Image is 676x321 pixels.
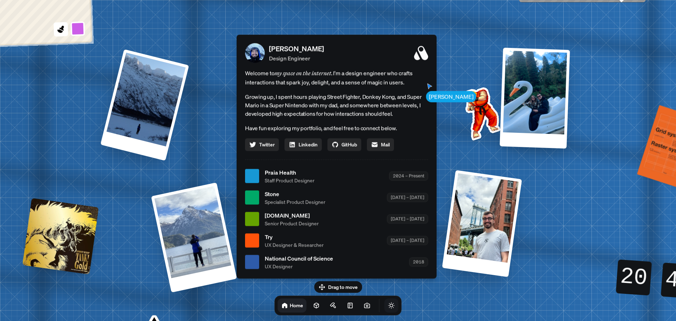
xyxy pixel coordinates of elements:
a: Linkedin [284,138,322,151]
span: National Council of Science [265,254,333,263]
em: my space on the internet. [275,69,333,76]
span: Try [265,233,324,241]
div: [DATE] – [DATE] [387,193,428,202]
h1: Home [290,302,303,309]
span: Specialist Product Designer [265,198,325,205]
a: GitHub [327,138,361,151]
button: Toggle Theme [384,298,399,313]
span: Stone [265,190,325,198]
span: Mail [381,141,390,148]
div: [DATE] – [DATE] [387,236,428,245]
span: Praia Health [265,168,314,177]
img: Profile example [445,76,516,148]
div: [DATE] – [DATE] [387,215,428,223]
a: Twitter [245,138,279,151]
span: UX Designer [265,263,333,270]
p: Have fun exploring my portfolio, and feel free to connect below. [245,123,428,132]
div: 2024 – Present [389,172,428,180]
span: Welcome to I'm a design engineer who crafts interactions that spark joy, delight, and a sense of ... [245,68,428,87]
span: Twitter [259,141,275,148]
span: GitHub [342,141,357,148]
p: Design Engineer [269,54,324,62]
span: Senior Product Designer [265,220,319,227]
span: UX Designer & Researcher [265,241,324,248]
p: Growing up, I spent hours playing Street Fighter, Donkey Kong, and Super Mario in a Super Nintend... [245,92,428,118]
p: [PERSON_NAME] [269,43,324,54]
div: 2018 [409,258,428,266]
img: Profile Picture [245,43,265,63]
span: Staff Product Designer [265,177,314,184]
span: [DOMAIN_NAME] [265,211,319,220]
a: Home [278,298,307,313]
a: Mail [367,138,394,151]
span: Linkedin [299,141,318,148]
